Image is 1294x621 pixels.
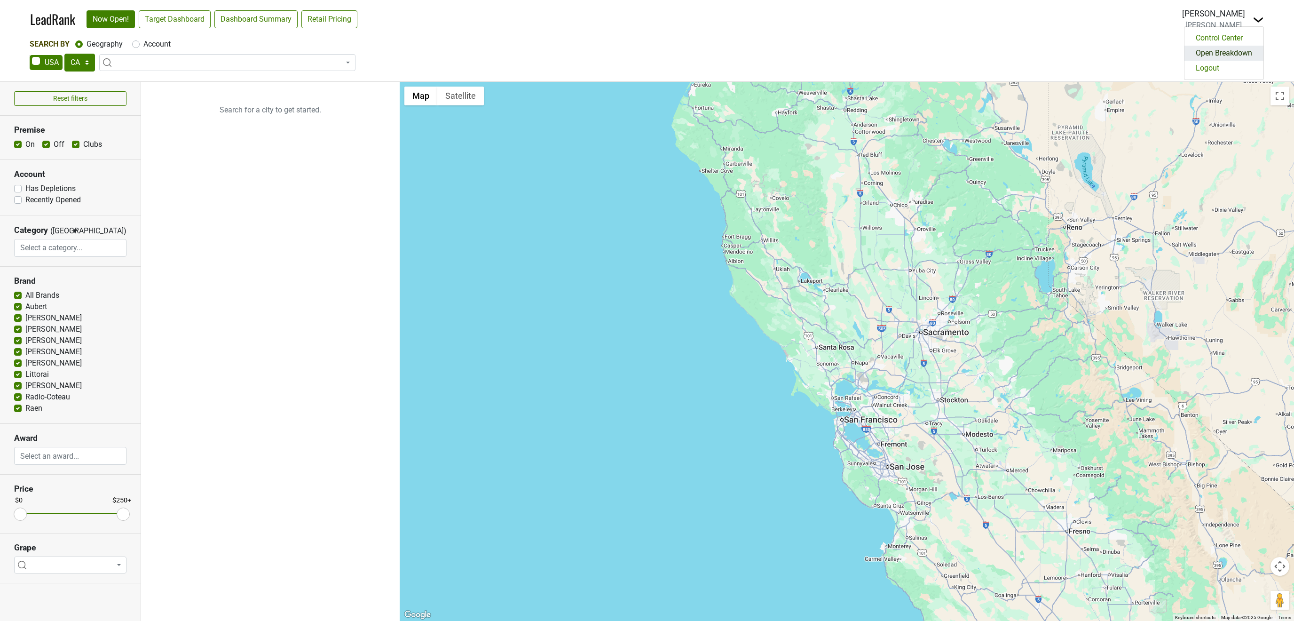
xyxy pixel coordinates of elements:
[30,9,75,29] a: LeadRank
[1175,614,1215,621] button: Keyboard shortcuts
[143,39,171,50] label: Account
[54,139,64,150] label: Off
[1184,61,1263,76] a: Logout
[214,10,298,28] a: Dashboard Summary
[14,125,126,135] h3: Premise
[30,40,70,48] span: Search By
[25,312,82,324] label: [PERSON_NAME]
[25,139,35,150] label: On
[14,484,126,494] h3: Price
[141,82,400,138] p: Search for a city to get started.
[402,609,433,621] a: Open this area in Google Maps (opens a new window)
[50,225,69,239] span: ([GEOGRAPHIC_DATA])
[25,403,42,414] label: Raen
[25,380,82,391] label: [PERSON_NAME]
[14,276,126,286] h3: Brand
[1184,31,1263,46] a: Control Center
[25,391,70,403] label: Radio-Coteau
[25,335,82,346] label: [PERSON_NAME]
[1270,557,1289,576] button: Map camera controls
[1253,14,1264,25] img: Dropdown Menu
[437,87,484,105] button: Show satellite imagery
[1185,21,1242,30] span: [PERSON_NAME]
[14,169,126,179] h3: Account
[83,139,102,150] label: Clubs
[1270,87,1289,105] button: Toggle fullscreen view
[14,433,126,443] h3: Award
[139,10,211,28] a: Target Dashboard
[25,290,59,301] label: All Brands
[1278,615,1291,620] a: Terms (opens in new tab)
[15,447,126,465] input: Select an award...
[25,324,82,335] label: [PERSON_NAME]
[25,183,76,194] label: Has Depletions
[71,227,79,235] span: ▼
[25,346,82,358] label: [PERSON_NAME]
[404,87,437,105] button: Show street map
[1184,46,1263,61] a: Open Breakdown
[1270,591,1289,610] button: Drag Pegman onto the map to open Street View
[402,609,433,621] img: Google
[25,194,81,206] label: Recently Opened
[1221,615,1272,620] span: Map data ©2025 Google
[15,496,23,506] div: $0
[1182,8,1245,20] div: [PERSON_NAME]
[25,369,49,380] label: Littorai
[15,239,126,257] input: Select a category...
[25,301,47,312] label: Aubert
[87,39,123,50] label: Geography
[112,496,131,506] div: $250+
[301,10,357,28] a: Retail Pricing
[1184,26,1264,80] div: Dropdown Menu
[14,225,48,235] h3: Category
[25,358,82,369] label: [PERSON_NAME]
[14,91,126,106] button: Reset filters
[14,543,126,553] h3: Grape
[87,10,135,28] a: Now Open!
